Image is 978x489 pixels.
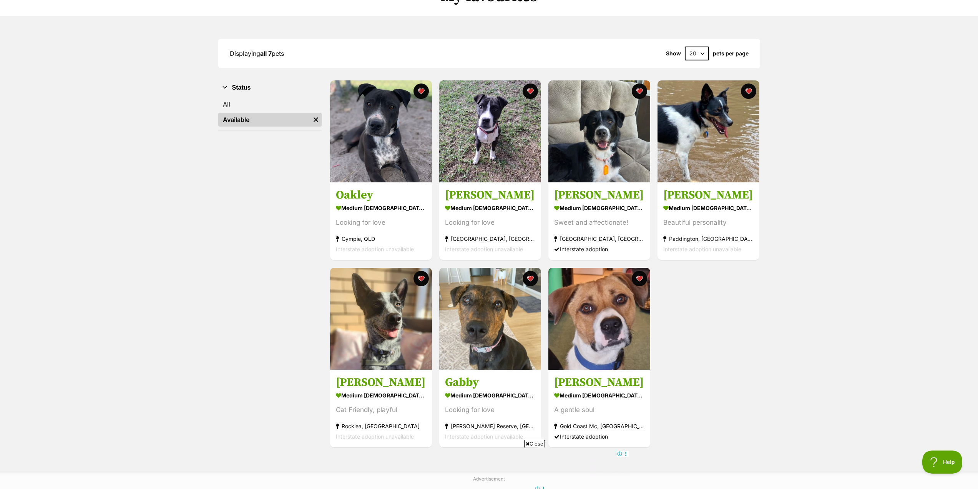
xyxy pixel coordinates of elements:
div: medium [DEMOGRAPHIC_DATA] Dog [554,203,644,214]
img: Lara [548,80,650,182]
div: medium [DEMOGRAPHIC_DATA] Dog [445,390,535,401]
span: Interstate adoption unavailable [663,246,741,253]
div: medium [DEMOGRAPHIC_DATA] Dog [336,203,426,214]
div: Cat Friendly, playful [336,405,426,415]
h3: [PERSON_NAME] [445,188,535,203]
span: Close [524,440,545,447]
span: Interstate adoption unavailable [445,246,523,253]
a: [PERSON_NAME] medium [DEMOGRAPHIC_DATA] Dog Beautiful personality Paddington, [GEOGRAPHIC_DATA] I... [658,182,759,260]
iframe: Help Scout Beacon - Open [922,451,963,474]
a: [PERSON_NAME] medium [DEMOGRAPHIC_DATA] Dog Cat Friendly, playful Rocklea, [GEOGRAPHIC_DATA] Inte... [330,369,432,447]
a: Remove filter [310,113,322,127]
div: medium [DEMOGRAPHIC_DATA] Dog [554,390,644,401]
h3: [PERSON_NAME] [336,375,426,390]
span: Interstate adoption unavailable [336,246,414,253]
img: Jason Bourne [548,268,650,370]
strong: all 7 [260,50,272,57]
label: pets per page [713,50,749,57]
div: Interstate adoption [554,244,644,255]
span: Interstate adoption unavailable [445,433,523,440]
div: Gympie, QLD [336,234,426,244]
img: Gabby [439,268,541,370]
div: Beautiful personality [663,218,754,228]
a: [PERSON_NAME] medium [DEMOGRAPHIC_DATA] Dog Sweet and affectionate! [GEOGRAPHIC_DATA], [GEOGRAPHI... [548,182,650,260]
a: All [218,97,322,111]
div: Rocklea, [GEOGRAPHIC_DATA] [336,421,426,431]
span: Interstate adoption unavailable [336,433,414,440]
button: favourite [632,83,647,99]
a: [PERSON_NAME] medium [DEMOGRAPHIC_DATA] Dog A gentle soul Gold Coast Mc, [GEOGRAPHIC_DATA] Inters... [548,369,650,447]
h3: [PERSON_NAME] [554,375,644,390]
iframe: Advertisement [349,451,629,485]
button: favourite [741,83,756,99]
h3: Gabby [445,375,535,390]
div: Looking for love [445,218,535,228]
div: Gold Coast Mc, [GEOGRAPHIC_DATA] [554,421,644,431]
h3: [PERSON_NAME] [663,188,754,203]
button: favourite [413,83,429,99]
span: Show [666,50,681,57]
img: Hannah [439,80,541,182]
div: Status [218,96,322,130]
h3: [PERSON_NAME] [554,188,644,203]
button: favourite [413,271,429,286]
h3: Oakley [336,188,426,203]
div: [GEOGRAPHIC_DATA], [GEOGRAPHIC_DATA] [445,234,535,244]
img: Penny [658,80,759,182]
div: Looking for love [445,405,535,415]
div: Sweet and affectionate! [554,218,644,228]
img: Oakley [330,80,432,182]
div: [GEOGRAPHIC_DATA], [GEOGRAPHIC_DATA] [554,234,644,244]
div: medium [DEMOGRAPHIC_DATA] Dog [336,390,426,401]
a: Available [218,113,310,127]
div: A gentle soul [554,405,644,415]
button: favourite [632,271,647,286]
div: Looking for love [336,218,426,228]
div: Interstate adoption [554,431,644,442]
button: favourite [523,271,538,286]
img: Tommy [330,268,432,370]
button: favourite [523,83,538,99]
div: [PERSON_NAME] Reserve, [GEOGRAPHIC_DATA] [445,421,535,431]
a: [PERSON_NAME] medium [DEMOGRAPHIC_DATA] Dog Looking for love [GEOGRAPHIC_DATA], [GEOGRAPHIC_DATA]... [439,182,541,260]
a: Gabby medium [DEMOGRAPHIC_DATA] Dog Looking for love [PERSON_NAME] Reserve, [GEOGRAPHIC_DATA] Int... [439,369,541,447]
button: Status [218,83,322,93]
div: medium [DEMOGRAPHIC_DATA] Dog [663,203,754,214]
div: medium [DEMOGRAPHIC_DATA] Dog [445,203,535,214]
span: Displaying pets [230,50,284,57]
a: Oakley medium [DEMOGRAPHIC_DATA] Dog Looking for love Gympie, QLD Interstate adoption unavailable... [330,182,432,260]
div: Paddington, [GEOGRAPHIC_DATA] [663,234,754,244]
